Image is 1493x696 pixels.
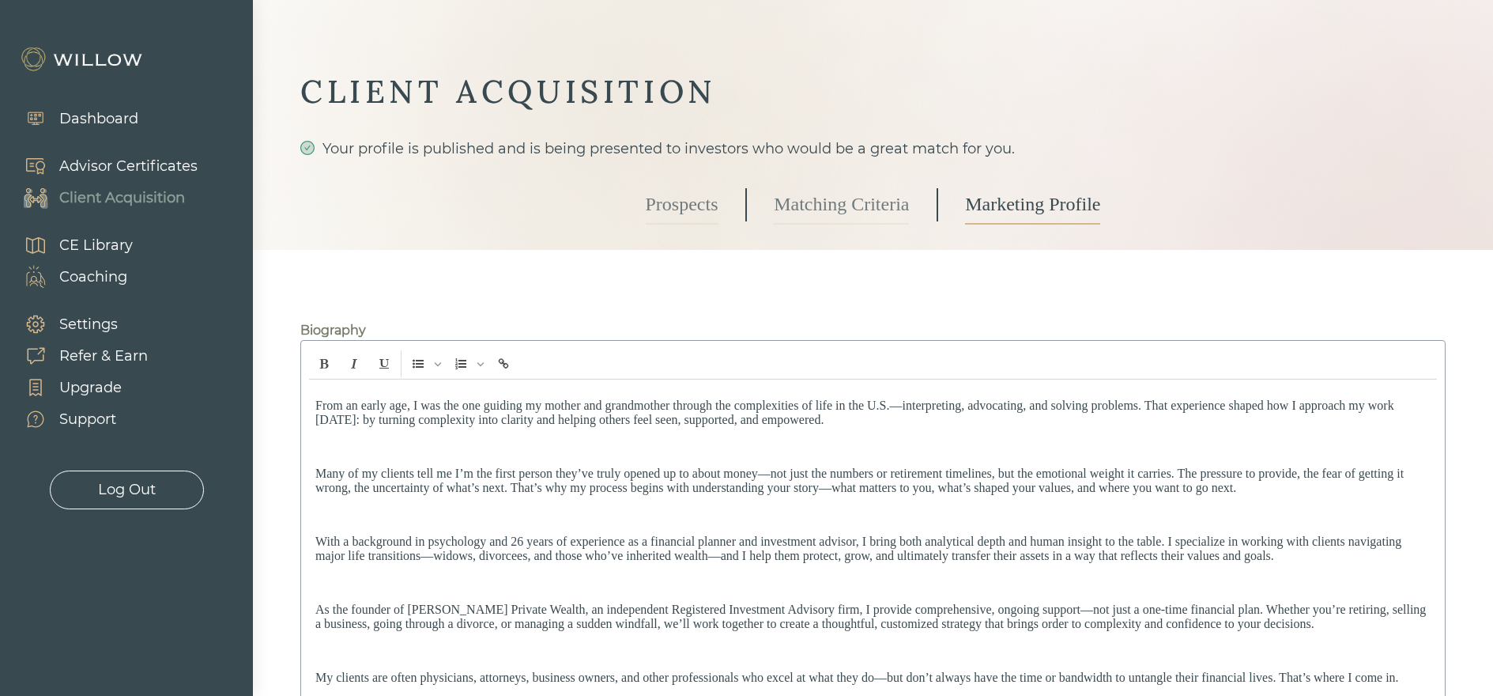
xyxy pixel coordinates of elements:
div: Your profile is published and is being presented to investors who would be a great match for you. [300,138,1446,160]
div: Upgrade [59,377,122,399]
p: With a background in psychology and 26 years of experience as a financial planner and investment ... [315,535,1431,563]
img: Willow [20,47,146,72]
p: As the founder of [PERSON_NAME] Private Wealth, an independent Registered Investment Advisory fir... [315,603,1431,631]
div: Support [59,409,116,430]
div: CE Library [59,235,133,256]
a: Client Acquisition [8,182,198,214]
a: Refer & Earn [8,340,148,372]
div: Dashboard [59,108,138,130]
a: Settings [8,308,148,340]
a: Advisor Certificates [8,150,198,182]
a: CE Library [8,229,133,261]
div: CLIENT ACQUISITION [300,71,1446,112]
span: Insert Ordered List [447,350,488,377]
a: Coaching [8,261,133,293]
span: Bold [310,350,338,377]
p: Many of my clients tell me I’m the first person they’ve truly opened up to about money—not just t... [315,467,1431,495]
div: Refer & Earn [59,346,148,367]
span: check-circle [300,141,315,155]
div: Coaching [59,267,127,288]
a: Prospects [646,185,718,225]
div: Client Acquisition [59,187,185,209]
div: Log Out [98,479,156,501]
span: Insert Unordered List [404,350,445,377]
span: Italic [340,350,368,377]
div: Settings [59,314,118,335]
a: Matching Criteria [774,185,909,225]
span: Underline [370,350,398,377]
span: Insert link [489,350,518,377]
p: From an early age, I was the one guiding my mother and grandmother through the complexities of li... [315,399,1431,427]
div: Advisor Certificates [59,156,198,177]
a: Upgrade [8,372,148,403]
div: Biography [300,321,366,340]
p: My clients are often physicians, attorneys, business owners, and other professionals who excel at... [315,671,1431,685]
a: Dashboard [8,103,138,134]
a: Marketing Profile [965,185,1100,225]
